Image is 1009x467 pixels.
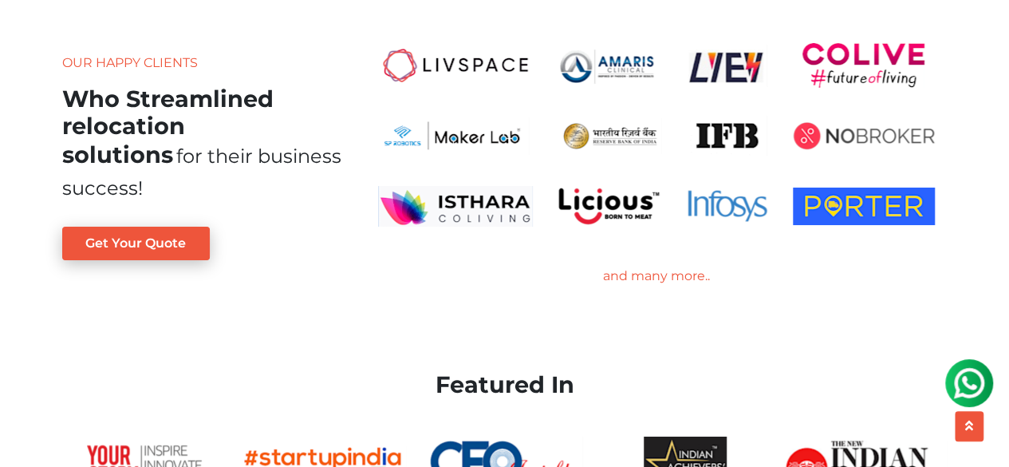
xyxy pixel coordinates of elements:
[688,43,767,88] img: lye
[16,16,48,48] img: whatsapp-icon.svg
[558,113,662,158] img: RBI
[378,43,533,88] img: livespace
[62,85,274,168] h2: Who Streamlined relocation solutions
[365,267,948,286] div: and many more..
[793,184,935,228] img: porter
[793,113,935,158] img: nobroker
[558,184,662,228] img: licious
[688,113,767,158] img: ifb
[62,144,341,200] span: for their business success!
[378,184,533,228] img: ishtara
[688,184,767,228] img: infosys
[62,371,948,399] h2: Featured In
[62,53,341,73] p: Our Happy Clients
[802,43,924,88] img: colive
[558,43,662,88] img: amaris
[955,411,983,441] button: scroll up
[378,113,533,158] img: makers_lab
[62,227,211,260] a: Get Your Quote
